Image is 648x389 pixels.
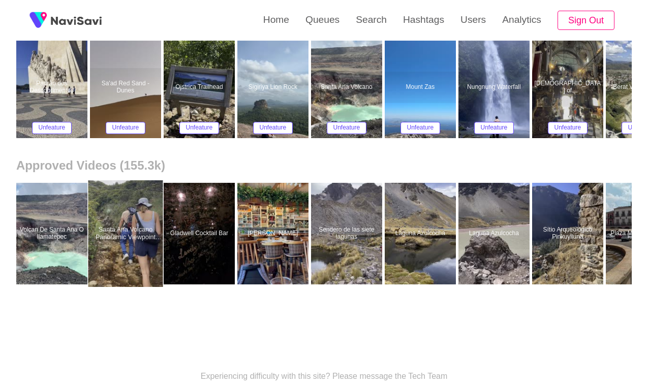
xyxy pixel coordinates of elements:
a: Padrão dos DescobrimentosPadrão dos DescobrimentosUnfeature [16,37,90,138]
button: Unfeature [548,122,588,134]
a: Laguna AzulcochaLaguna Azulcocha [385,183,458,284]
img: fireSpot [25,8,51,33]
a: Sítio Arqueológico PinkuyllunaSítio Arqueológico Pinkuylluna [532,183,606,284]
a: Sa'ad Red Sand - DunesSa'ad Red Sand - DunesUnfeature [90,37,164,138]
a: Sigiriya Lion RockSigiriya Lion RockUnfeature [237,37,311,138]
button: Unfeature [179,122,220,134]
button: Unfeature [106,122,146,134]
a: [PERSON_NAME]Mamalouka [237,183,311,284]
a: Santa Ana VolcanoSanta Ana VolcanoUnfeature [311,37,385,138]
button: Sign Out [558,11,614,30]
a: Gladwell Cocktail BarGladwell Cocktail Bar [164,183,237,284]
a: Santa Ana Volcano Panoramic Viewpoint TwoSanta Ana Volcano Panoramic Viewpoint Two [90,183,164,284]
button: Unfeature [327,122,367,134]
button: Unfeature [32,122,72,134]
button: Unfeature [400,122,441,134]
a: [DEMOGRAPHIC_DATA] of [DEMOGRAPHIC_DATA][PERSON_NAME] at [GEOGRAPHIC_DATA]Holy Church of the Virg... [532,37,606,138]
h2: Approved Videos (155.3k) [16,158,632,173]
button: Unfeature [474,122,514,134]
a: Nungnung WaterfallNungnung WaterfallUnfeature [458,37,532,138]
a: Mount ZasMount ZasUnfeature [385,37,458,138]
a: Ojstrica TrailheadOjstrica TrailheadUnfeature [164,37,237,138]
button: Unfeature [253,122,293,134]
img: fireSpot [51,15,102,25]
a: Laguna AzulcochaLaguna Azulcocha [458,183,532,284]
a: Volcan De Santa Ana O IlamatepecVolcan De Santa Ana O Ilamatepec [16,183,90,284]
a: Sendero de las siete lagunasSendero de las siete lagunas [311,183,385,284]
p: Experiencing difficulty with this site? Please message the Tech Team [201,372,448,381]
